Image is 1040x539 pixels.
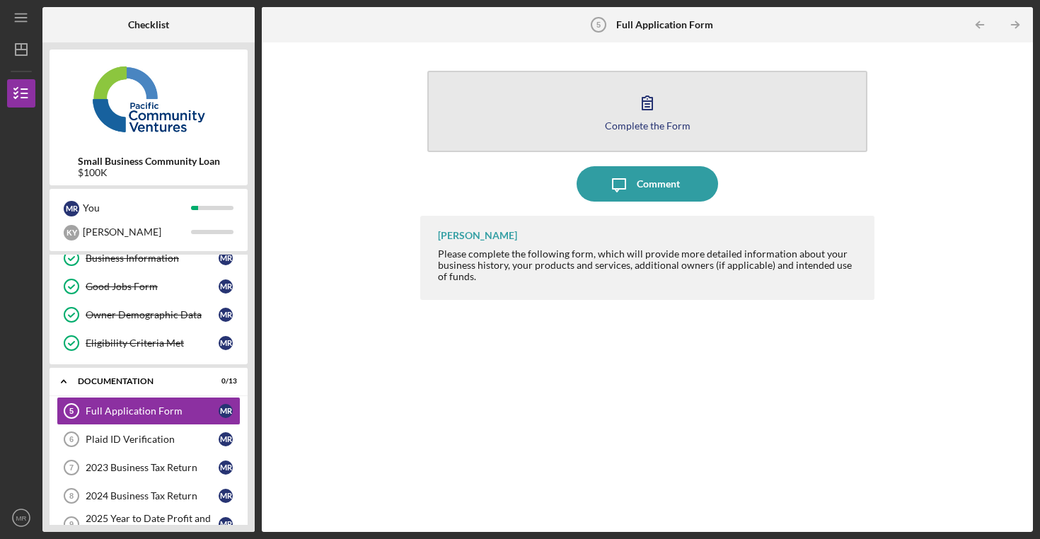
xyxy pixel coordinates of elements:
[128,19,169,30] b: Checklist
[577,166,718,202] button: Comment
[219,336,233,350] div: M R
[219,404,233,418] div: M R
[86,490,219,502] div: 2024 Business Tax Return
[78,377,202,386] div: Documentation
[69,435,74,444] tspan: 6
[69,463,74,472] tspan: 7
[57,272,241,301] a: Good Jobs FormMR
[86,253,219,264] div: Business Information
[212,377,237,386] div: 0 / 13
[438,248,860,282] div: Please complete the following form, which will provide more detailed information about your busin...
[57,482,241,510] a: 82024 Business Tax ReturnMR
[83,196,191,220] div: You
[438,230,517,241] div: [PERSON_NAME]
[57,301,241,329] a: Owner Demographic DataMR
[64,201,79,216] div: M R
[57,329,241,357] a: Eligibility Criteria MetMR
[57,397,241,425] a: 5Full Application FormMR
[57,425,241,453] a: 6Plaid ID VerificationMR
[427,71,867,152] button: Complete the Form
[86,309,219,320] div: Owner Demographic Data
[16,514,27,522] text: MR
[219,489,233,503] div: M R
[219,279,233,294] div: M R
[64,225,79,240] div: K Y
[605,120,691,131] div: Complete the Form
[86,405,219,417] div: Full Application Form
[50,57,248,141] img: Product logo
[86,281,219,292] div: Good Jobs Form
[78,167,220,178] div: $100K
[86,462,219,473] div: 2023 Business Tax Return
[86,513,219,535] div: 2025 Year to Date Profit and Loss Statement
[69,492,74,500] tspan: 8
[219,460,233,475] div: M R
[57,244,241,272] a: Business InformationMR
[78,156,220,167] b: Small Business Community Loan
[86,337,219,349] div: Eligibility Criteria Met
[616,19,713,30] b: Full Application Form
[69,520,74,528] tspan: 9
[219,308,233,322] div: M R
[7,504,35,532] button: MR
[637,166,680,202] div: Comment
[86,434,219,445] div: Plaid ID Verification
[57,510,241,538] a: 92025 Year to Date Profit and Loss StatementMR
[596,21,601,29] tspan: 5
[69,407,74,415] tspan: 5
[219,432,233,446] div: M R
[57,453,241,482] a: 72023 Business Tax ReturnMR
[219,251,233,265] div: M R
[83,220,191,244] div: [PERSON_NAME]
[219,517,233,531] div: M R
